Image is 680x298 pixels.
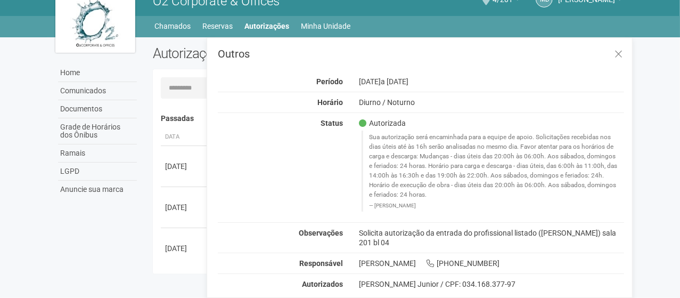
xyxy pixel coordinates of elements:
a: Home [58,64,137,82]
strong: Autorizados [302,280,343,288]
a: Anuncie sua marca [58,181,137,198]
div: [DATE] [165,202,204,213]
strong: Observações [299,229,343,237]
a: Ramais [58,144,137,163]
th: Data [161,128,209,146]
h4: Passadas [161,115,617,123]
span: a [DATE] [381,77,408,86]
a: LGPD [58,163,137,181]
div: Diurno / Noturno [351,98,633,107]
h3: Outros [218,49,624,59]
div: [DATE] [351,77,633,86]
h2: Autorizações [153,45,381,61]
a: Comunicados [58,82,137,100]
a: Chamados [155,19,191,34]
footer: [PERSON_NAME] [369,202,619,210]
a: Documentos [58,100,137,118]
div: [PERSON_NAME] [PHONE_NUMBER] [351,259,633,268]
blockquote: Sua autorização será encaminhada para a equipe de apoio. Solicitações recebidas nos dias úteis at... [362,131,625,211]
span: Autorizada [359,118,406,128]
a: Minha Unidade [301,19,351,34]
a: Autorizações [245,19,290,34]
div: [DATE] [165,161,204,172]
div: [DATE] [165,243,204,254]
strong: Horário [317,98,343,107]
div: [PERSON_NAME] Junior / CPF: 034.168.377-97 [359,279,625,289]
strong: Período [316,77,343,86]
strong: Responsável [299,259,343,268]
a: Grade de Horários dos Ônibus [58,118,137,144]
a: Reservas [203,19,233,34]
strong: Status [321,119,343,127]
div: Solicita autorização da entrada do profissional listado ([PERSON_NAME]) sala 201 bl 04 [351,228,633,247]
